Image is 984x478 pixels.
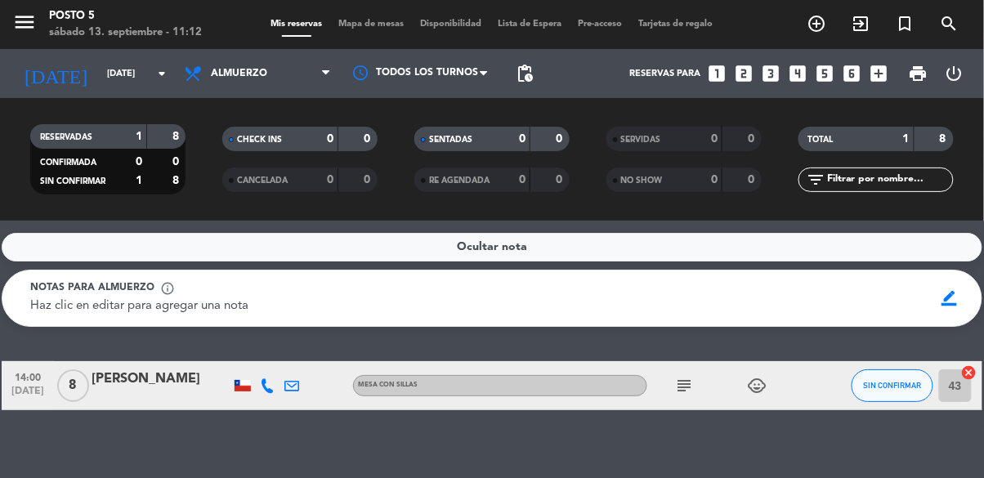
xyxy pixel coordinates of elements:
[864,381,922,390] span: SIN CONFIRMAR
[7,386,48,404] span: [DATE]
[172,156,182,168] strong: 0
[748,133,758,145] strong: 0
[674,376,694,395] i: subject
[940,14,959,34] i: search
[49,8,202,25] div: Posto 5
[40,159,96,167] span: CONFIRMADA
[92,369,230,390] div: [PERSON_NAME]
[365,133,374,145] strong: 0
[457,238,527,257] span: Ocultar nota
[327,174,333,185] strong: 0
[556,133,566,145] strong: 0
[826,171,953,189] input: Filtrar por nombre...
[944,64,964,83] i: power_settings_new
[748,174,758,185] strong: 0
[807,170,826,190] i: filter_list
[841,63,862,84] i: looks_6
[30,280,154,297] span: Notas para almuerzo
[237,176,288,185] span: CANCELADA
[556,174,566,185] strong: 0
[40,177,105,185] span: SIN CONFIRMAR
[631,20,722,29] span: Tarjetas de regalo
[12,10,37,34] i: menu
[519,133,526,145] strong: 0
[365,174,374,185] strong: 0
[903,133,910,145] strong: 1
[237,136,282,144] span: CHECK INS
[852,14,871,34] i: exit_to_app
[937,49,972,98] div: LOG OUT
[621,176,663,185] span: NO SHOW
[621,136,661,144] span: SERVIDAS
[808,136,834,144] span: TOTAL
[57,369,89,402] span: 8
[629,69,700,79] span: Reservas para
[961,364,977,381] i: cancel
[748,376,767,395] i: child_care
[172,175,182,186] strong: 8
[570,20,631,29] span: Pre-acceso
[711,174,718,185] strong: 0
[711,133,718,145] strong: 0
[136,175,142,186] strong: 1
[172,131,182,142] strong: 8
[413,20,490,29] span: Disponibilidad
[940,133,950,145] strong: 8
[49,25,202,41] div: sábado 13. septiembre - 11:12
[136,131,142,142] strong: 1
[807,14,827,34] i: add_circle_outline
[7,367,48,386] span: 14:00
[429,136,472,144] span: SENTADAS
[706,63,727,84] i: looks_one
[327,133,333,145] strong: 0
[814,63,835,84] i: looks_5
[160,281,175,296] span: info_outline
[787,63,808,84] i: looks_4
[12,56,99,92] i: [DATE]
[331,20,413,29] span: Mapa de mesas
[896,14,915,34] i: turned_in_not
[852,369,933,402] button: SIN CONFIRMAR
[868,63,889,84] i: add_box
[519,174,526,185] strong: 0
[358,382,418,388] span: MESA CON SILLAS
[429,176,490,185] span: RE AGENDADA
[211,68,267,79] span: Almuerzo
[934,283,966,314] span: border_color
[30,300,248,312] span: Haz clic en editar para agregar una nota
[760,63,781,84] i: looks_3
[909,64,928,83] span: print
[515,64,534,83] span: pending_actions
[152,64,172,83] i: arrow_drop_down
[136,156,142,168] strong: 0
[490,20,570,29] span: Lista de Espera
[40,133,92,141] span: RESERVADAS
[733,63,754,84] i: looks_two
[263,20,331,29] span: Mis reservas
[12,10,37,40] button: menu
